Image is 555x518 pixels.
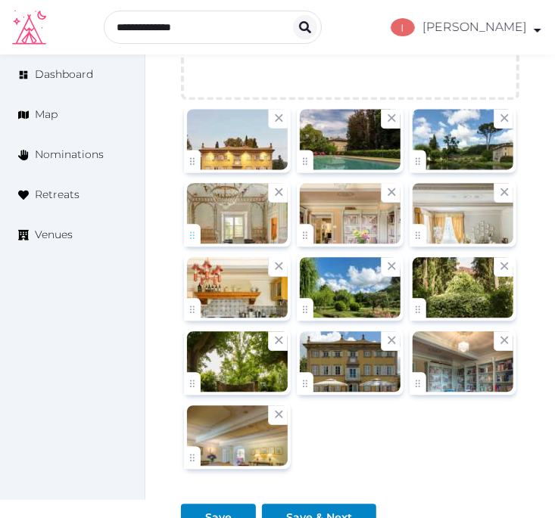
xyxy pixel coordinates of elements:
span: Venues [35,227,73,243]
span: Map [35,107,58,123]
span: Dashboard [35,67,93,82]
span: Nominations [35,147,104,163]
a: [PERSON_NAME] [379,18,543,36]
span: Retreats [35,187,80,203]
